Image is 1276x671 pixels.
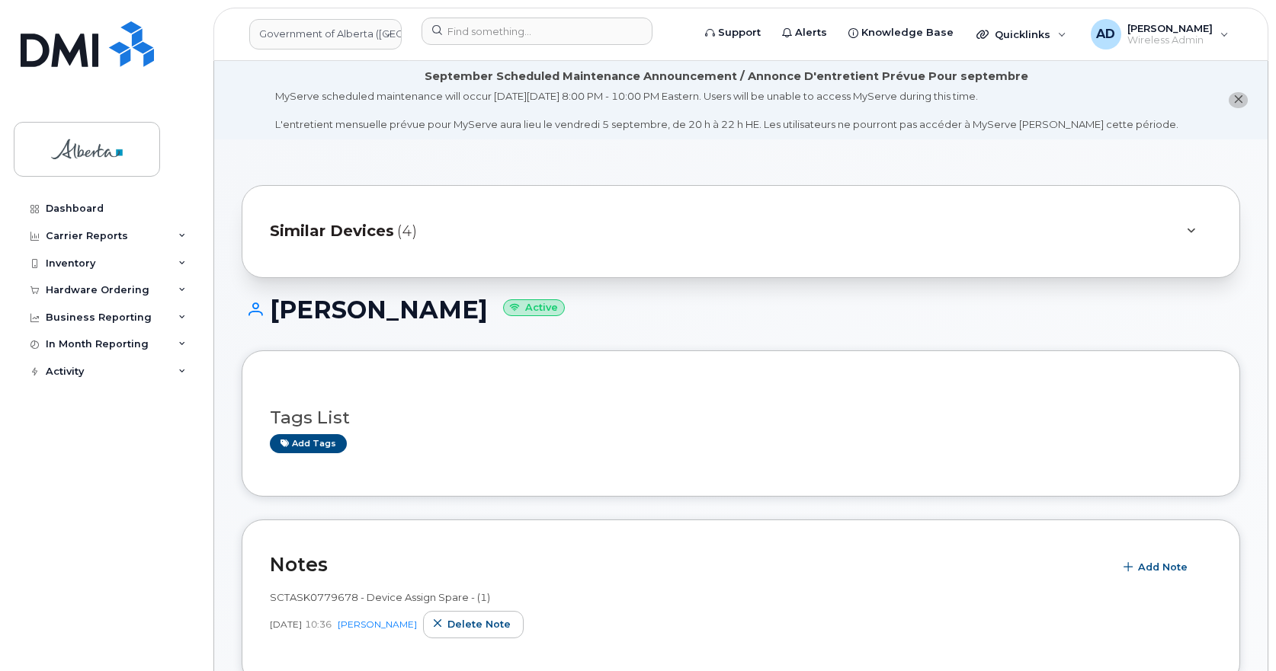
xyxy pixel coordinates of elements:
[1114,554,1201,581] button: Add Note
[305,618,332,631] span: 10:36
[270,434,347,453] a: Add tags
[270,408,1212,427] h3: Tags List
[1229,92,1248,108] button: close notification
[270,618,302,631] span: [DATE]
[242,296,1240,323] h1: [PERSON_NAME]
[423,611,524,638] button: Delete note
[503,299,565,317] small: Active
[447,617,511,631] span: Delete note
[275,89,1178,132] div: MyServe scheduled maintenance will occur [DATE][DATE] 8:00 PM - 10:00 PM Eastern. Users will be u...
[270,220,394,242] span: Similar Devices
[270,553,1106,576] h2: Notes
[425,69,1028,85] div: September Scheduled Maintenance Announcement / Annonce D'entretient Prévue Pour septembre
[1138,560,1188,574] span: Add Note
[270,591,490,603] span: SCTASK0779678 - Device Assign Spare - (1)
[397,220,417,242] span: (4)
[338,618,417,630] a: [PERSON_NAME]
